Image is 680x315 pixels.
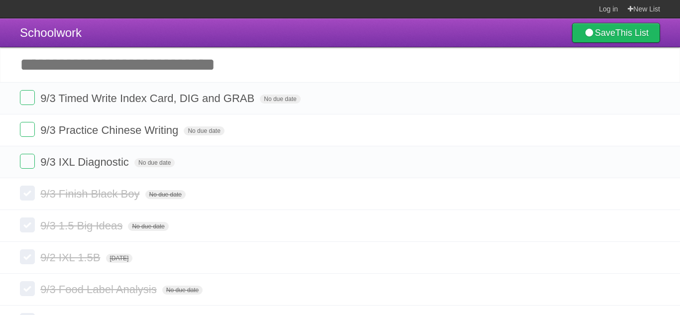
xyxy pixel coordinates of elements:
label: Done [20,217,35,232]
span: 9/3 Food Label Analysis [40,283,159,296]
b: This List [615,28,649,38]
label: Done [20,90,35,105]
label: Done [20,186,35,201]
span: No due date [134,158,175,167]
span: 9/2 IXL 1.5B [40,251,103,264]
span: 9/3 Timed Write Index Card, DIG and GRAB [40,92,257,105]
span: No due date [162,286,203,295]
span: No due date [184,126,224,135]
span: 9/3 1.5 Big Ideas [40,219,125,232]
label: Done [20,249,35,264]
span: Schoolwork [20,26,82,39]
a: SaveThis List [572,23,660,43]
span: No due date [145,190,186,199]
span: 9/3 IXL Diagnostic [40,156,131,168]
span: 9/3 Finish Black Boy [40,188,142,200]
span: No due date [260,95,300,104]
label: Done [20,281,35,296]
span: 9/3 Practice Chinese Writing [40,124,181,136]
span: No due date [128,222,168,231]
span: [DATE] [106,254,133,263]
label: Done [20,122,35,137]
label: Done [20,154,35,169]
